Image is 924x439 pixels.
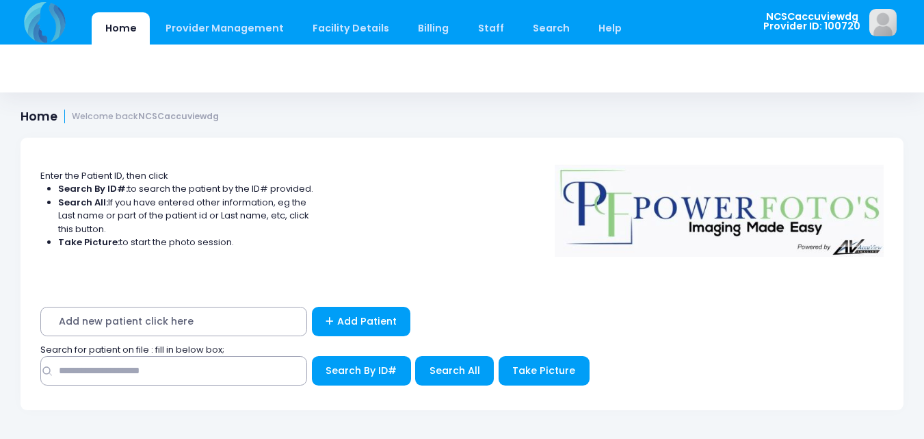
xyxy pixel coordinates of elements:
a: Search [519,12,583,45]
strong: Search All: [58,196,108,209]
li: If you have entered other information, eg the Last name or part of the patient id or Last name, e... [58,196,314,236]
img: Logo [549,155,890,257]
a: Provider Management [152,12,297,45]
a: Billing [405,12,462,45]
small: Welcome back [72,112,219,122]
li: to start the photo session. [58,236,314,249]
span: Search By ID# [326,364,397,377]
a: Add Patient [312,307,411,336]
strong: NCSCaccuviewdg [138,110,219,122]
a: Facility Details [300,12,403,45]
span: Search All [430,364,480,377]
strong: Take Picture: [58,236,120,249]
button: Search By ID# [312,356,411,386]
a: Help [585,12,635,45]
a: Staff [464,12,517,45]
h1: Home [21,110,219,124]
button: Take Picture [499,356,590,386]
strong: Search By ID#: [58,182,128,195]
span: Take Picture [512,364,575,377]
img: image [869,9,897,36]
li: to search the patient by the ID# provided. [58,182,314,196]
button: Search All [415,356,494,386]
a: Home [92,12,150,45]
span: Add new patient click here [40,307,307,336]
span: NCSCaccuviewdg Provider ID: 100720 [763,12,860,32]
span: Search for patient on file : fill in below box; [40,343,224,356]
span: Enter the Patient ID, then click [40,169,168,182]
